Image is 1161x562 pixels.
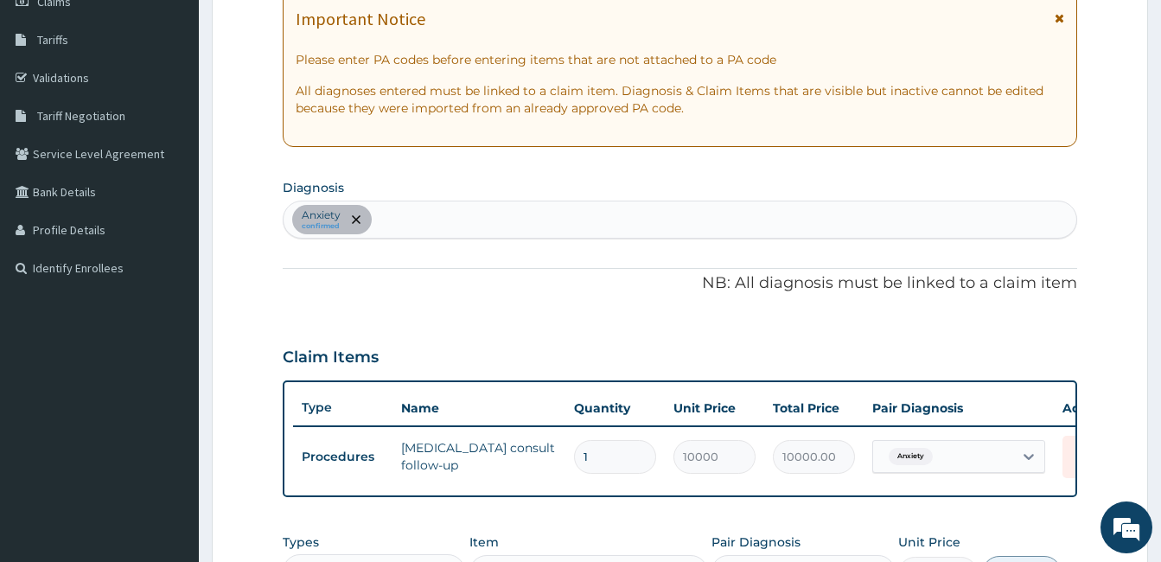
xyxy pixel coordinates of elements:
small: confirmed [302,222,341,231]
label: Pair Diagnosis [711,533,801,551]
th: Total Price [764,391,864,425]
label: Unit Price [898,533,960,551]
th: Type [293,392,392,424]
td: Procedures [293,441,392,473]
label: Item [469,533,499,551]
th: Unit Price [665,391,764,425]
span: We're online! [100,170,239,345]
label: Diagnosis [283,179,344,196]
span: Tariff Negotiation [37,108,125,124]
span: Anxiety [889,448,933,465]
h3: Claim Items [283,348,379,367]
div: Minimize live chat window [284,9,325,50]
th: Pair Diagnosis [864,391,1054,425]
p: Anxiety [302,208,341,222]
span: remove selection option [348,212,364,227]
div: Chat with us now [90,97,290,119]
th: Actions [1054,391,1140,425]
td: [MEDICAL_DATA] consult follow-up [392,431,565,482]
span: Tariffs [37,32,68,48]
th: Quantity [565,391,665,425]
img: d_794563401_company_1708531726252_794563401 [32,86,70,130]
textarea: Type your message and hit 'Enter' [9,377,329,437]
p: All diagnoses entered must be linked to a claim item. Diagnosis & Claim Items that are visible bu... [296,82,1064,117]
h1: Important Notice [296,10,425,29]
p: Please enter PA codes before entering items that are not attached to a PA code [296,51,1064,68]
p: NB: All diagnosis must be linked to a claim item [283,272,1077,295]
th: Name [392,391,565,425]
label: Types [283,535,319,550]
